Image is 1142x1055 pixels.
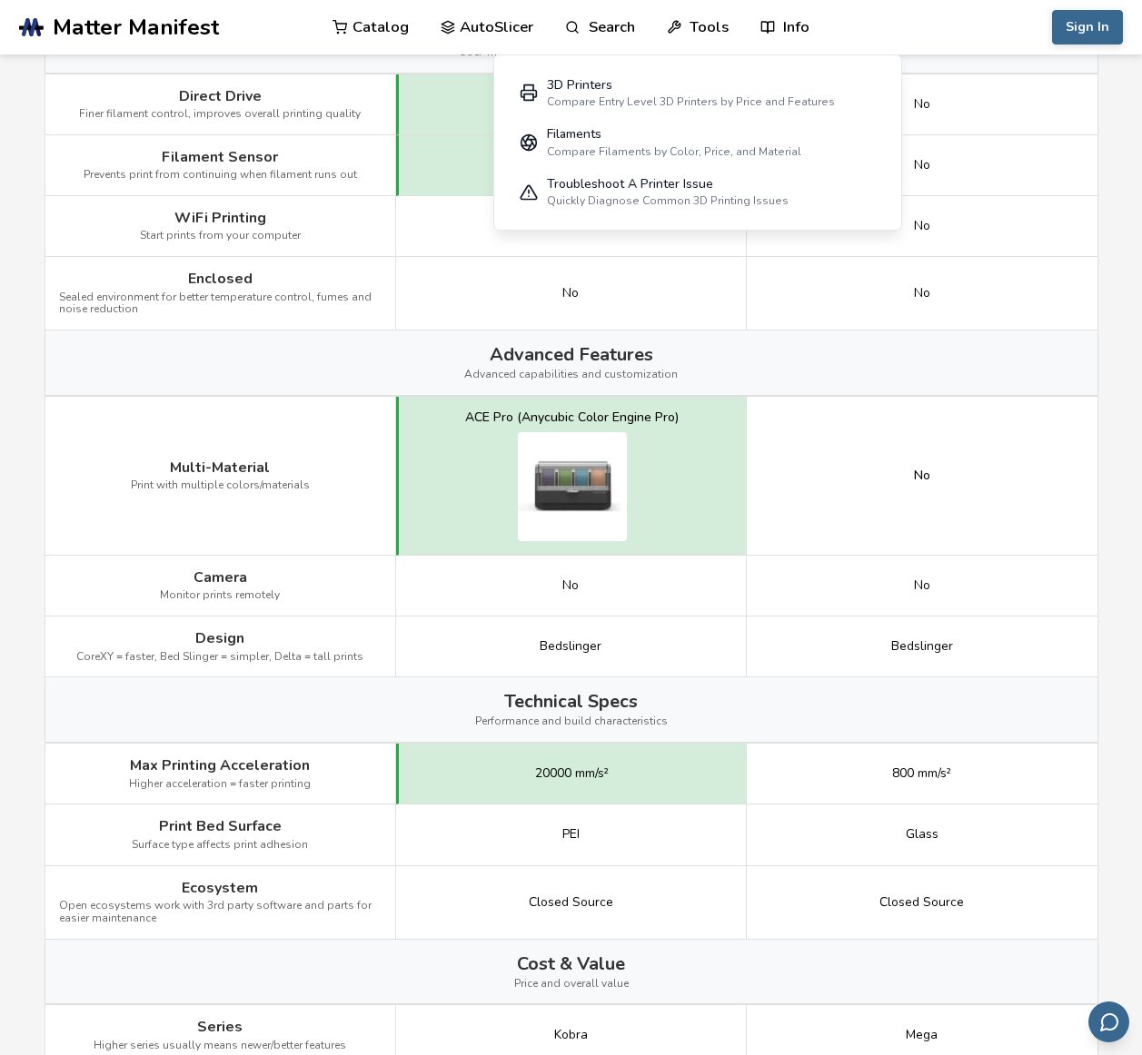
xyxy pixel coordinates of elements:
span: Filament Sensor [162,149,278,165]
span: No [914,578,930,593]
span: Bedslinger [540,639,601,654]
div: Compare Entry Level 3D Printers by Price and Features [547,95,835,108]
span: Technical Specs [504,691,638,712]
span: Multi-Material [170,459,270,476]
span: CoreXY = faster, Bed Slinger = simpler, Delta = tall prints [76,651,363,664]
span: Open ecosystems work with 3rd party software and parts for easier maintenance [59,900,382,925]
span: Price and overall value [514,978,629,991]
span: User-friendly features and ease of operation [459,46,684,59]
span: Series [197,1019,243,1035]
span: Monitor prints remotely [160,589,280,602]
span: Sealed environment for better temperature control, fumes and noise reduction [59,291,382,317]
span: No [914,286,930,301]
span: Direct Drive [179,88,262,104]
div: Troubleshoot A Printer Issue [547,177,789,192]
span: Ecosystem [182,880,258,896]
span: Advanced capabilities and customization [464,369,678,381]
span: 800 mm/s² [892,766,951,781]
span: Finer filament control, improves overall printing quality [79,108,361,121]
span: No [562,578,579,593]
div: Quickly Diagnose Common 3D Printing Issues [547,194,789,207]
span: Max Printing Acceleration [130,757,310,774]
a: FilamentsCompare Filaments by Color, Price, and Material [507,118,889,168]
span: 20000 mm/s² [535,766,609,781]
span: No [914,97,930,112]
span: Closed Source [529,895,613,910]
button: Sign In [1052,10,1123,44]
img: Anycubic Kobra 3 multi-material system [518,432,627,541]
span: Bedslinger [891,639,953,654]
span: Design [195,630,244,646]
span: Start prints from your computer [140,230,301,242]
span: Glass [906,827,938,842]
span: Higher acceleration = faster printing [129,778,311,791]
span: No [914,219,930,233]
span: No [562,286,579,301]
span: Closed Source [879,895,964,910]
span: Advanced Features [490,344,653,365]
div: Compare Filaments by Color, Price, and Material [547,145,801,158]
span: No [914,158,930,173]
a: 3D PrintersCompare Entry Level 3D Printers by Price and Features [507,68,889,118]
div: Filaments [547,127,801,142]
span: Enclosed [188,271,253,287]
span: WiFi Printing [174,210,266,226]
button: Send feedback via email [1088,1001,1129,1042]
div: No [914,468,930,483]
span: Matter Manifest [53,15,219,40]
span: Prevents print from continuing when filament runs out [84,169,357,182]
span: Print with multiple colors/materials [131,479,310,492]
span: Kobra [554,1028,588,1042]
span: Surface type affects print adhesion [132,839,308,852]
span: Higher series usually means newer/better features [94,1040,346,1052]
span: Cost & Value [517,953,625,974]
span: No [562,219,579,233]
span: Performance and build characteristics [475,715,668,728]
span: PEI [562,827,580,842]
span: Print Bed Surface [159,818,282,834]
a: Troubleshoot A Printer IssueQuickly Diagnose Common 3D Printing Issues [507,167,889,217]
div: ACE Pro (Anycubic Color Engine Pro) [465,410,679,425]
span: Camera [194,569,247,586]
span: Mega [906,1028,938,1042]
div: 3D Printers [547,78,835,93]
